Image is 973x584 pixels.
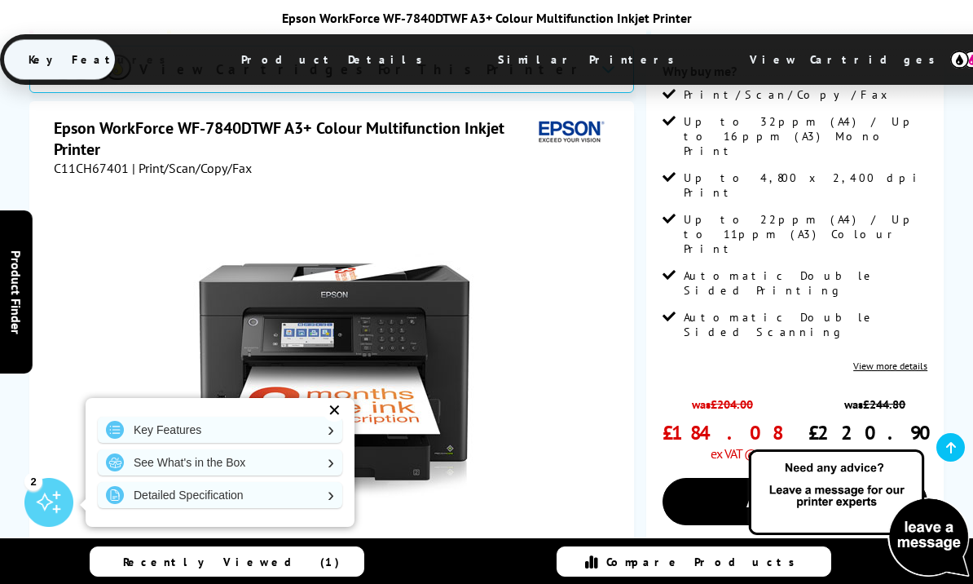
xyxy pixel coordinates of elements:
img: Epson WorkForce WF-7840DTWF [174,209,493,529]
div: 2 [24,472,42,490]
a: Compare Products [557,546,830,577]
span: Up to 4,800 x 2,400 dpi Print [684,170,927,200]
span: Automatic Double Sided Scanning [684,310,927,339]
span: C11CH67401 [54,160,129,176]
a: View more details [853,360,927,372]
span: Similar Printers [473,40,707,79]
img: Open Live Chat window [745,447,973,581]
img: Epson [532,117,607,148]
a: Key Features [98,417,342,443]
span: Product Finder [8,250,24,334]
span: Key Features [4,40,199,79]
span: Automatic Double Sided Printing [684,268,927,298]
span: Up to 32ppm (A4) / Up to 16ppm (A3) Mono Print [684,114,927,158]
span: Recently Viewed (1) [123,555,340,569]
span: was [808,388,942,412]
a: Detailed Specification [98,482,342,508]
span: inc VAT [858,445,892,462]
span: Up to 22ppm (A4) / Up to 11ppm (A3) Colour Print [684,212,927,256]
span: Compare Products [606,555,803,569]
h1: Epson WorkForce WF-7840DTWF A3+ Colour Multifunction Inkjet Printer [54,117,532,160]
strike: £204.00 [711,396,753,412]
a: See What's in the Box [98,449,342,476]
div: ✕ [323,399,346,422]
span: £220.90 [808,420,942,445]
span: Product Details [217,40,456,79]
span: ex VAT @ 20% [711,445,781,462]
a: Add to Basket [663,478,927,525]
a: Recently Viewed (1) [90,546,363,577]
span: £184.08 [663,420,781,445]
span: | Print/Scan/Copy/Fax [132,160,252,176]
strike: £244.80 [863,396,905,412]
span: was [663,388,781,412]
